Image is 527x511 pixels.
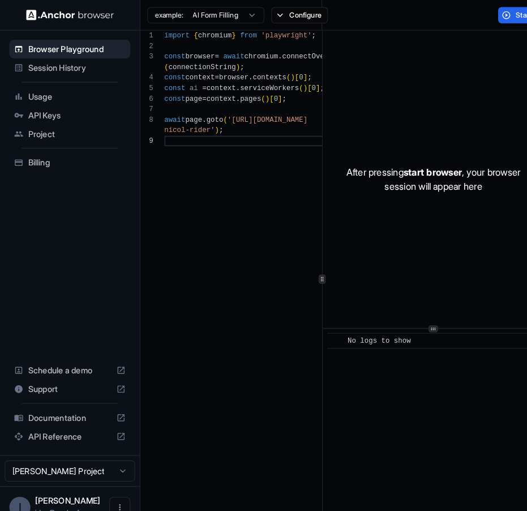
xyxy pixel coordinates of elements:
[159,31,183,39] span: import
[499,10,515,19] span: Start
[159,61,163,69] span: (
[261,92,265,100] span: [
[9,84,126,103] div: Usage
[298,82,302,90] span: [
[150,10,178,19] span: example:
[136,101,148,111] div: 7
[9,57,126,75] div: Session History
[336,326,397,334] span: No logs to show
[34,480,97,489] span: Idan Raman
[192,31,225,39] span: chromium
[208,122,212,130] span: )
[277,71,281,79] span: (
[27,106,122,117] span: API Keys
[187,31,191,39] span: {
[27,60,122,71] span: Session History
[196,112,200,120] span: .
[196,92,200,100] span: =
[289,71,293,79] span: 0
[208,51,212,59] span: =
[159,71,179,79] span: const
[273,92,277,100] span: ;
[233,82,290,90] span: serviceWorkers
[263,7,318,23] button: Configure
[9,368,126,386] div: Support
[233,61,237,69] span: ;
[9,148,126,167] div: Billing
[179,112,196,120] span: page
[9,395,126,414] div: Documentation
[237,51,269,59] span: chromium
[306,82,310,90] span: ]
[253,31,302,39] span: 'playwright'
[200,92,228,100] span: context
[9,39,126,57] div: Browser Playground
[302,82,306,90] span: 0
[224,31,228,39] span: }
[9,481,29,501] div: I
[196,82,200,90] span: =
[294,82,298,90] span: )
[27,417,108,428] span: API Reference
[34,492,88,500] span: idan@anchorforge.io
[159,92,179,100] span: const
[159,51,179,59] span: const
[9,350,126,368] div: Schedule a demo
[228,92,232,100] span: .
[298,71,302,79] span: ;
[183,82,191,90] span: ai
[216,51,237,59] span: await
[27,124,122,135] span: Project
[281,71,285,79] span: )
[179,71,208,79] span: context
[212,122,216,130] span: ;
[335,160,504,187] p: After pressing , your browser session will appear here
[136,80,148,91] div: 5
[9,103,126,121] div: API Keys
[228,61,232,69] span: )
[269,92,273,100] span: ]
[241,71,245,79] span: .
[27,353,108,364] span: Schedule a demo
[269,51,273,59] span: .
[163,61,228,69] span: connectionString
[136,50,148,60] div: 3
[294,71,298,79] span: ]
[265,92,269,100] span: 0
[273,51,331,59] span: connectOverCDP
[159,82,179,90] span: const
[9,414,126,432] div: API Reference
[136,40,148,50] div: 2
[27,42,122,53] span: Browser Playground
[323,325,328,336] span: ​
[168,497,280,511] span: Powered with ❤️ by Anchor Browser
[179,51,208,59] span: browser
[27,399,108,410] span: Documentation
[25,9,110,20] img: Anchor Logo
[302,31,306,39] span: ;
[136,29,148,40] div: 1
[136,70,148,80] div: 4
[200,82,228,90] span: context
[220,112,298,120] span: '[URL][DOMAIN_NAME]
[289,82,293,90] span: (
[391,161,447,172] span: start browser
[159,112,179,120] span: await
[27,371,108,382] span: Support
[159,122,208,130] span: nicol-rider'
[233,92,253,100] span: pages
[136,131,148,142] div: 9
[310,82,314,90] span: ;
[179,92,196,100] span: page
[200,112,216,120] span: goto
[27,88,122,99] span: Usage
[212,71,241,79] span: browser
[233,31,249,39] span: from
[257,92,261,100] span: )
[9,121,126,139] div: Project
[285,71,289,79] span: [
[228,82,232,90] span: .
[136,91,148,101] div: 6
[245,71,277,79] span: contexts
[106,481,126,501] button: Open menu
